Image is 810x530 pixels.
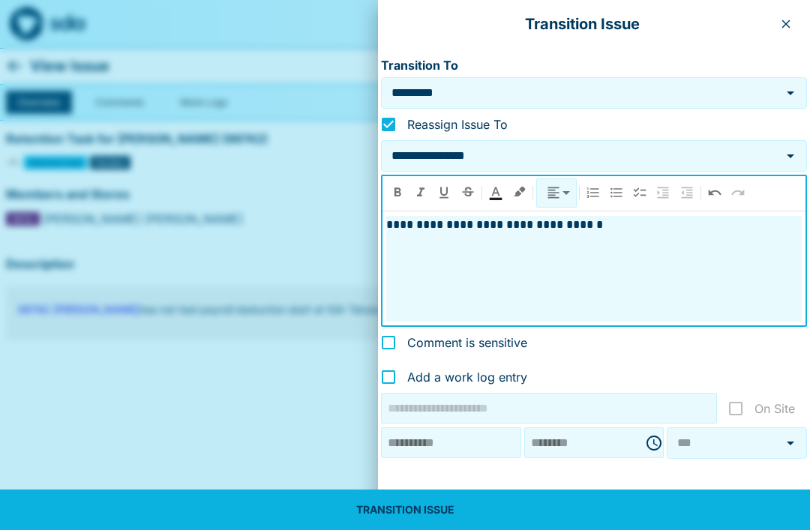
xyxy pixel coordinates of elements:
button: Open [780,145,801,166]
label: Transition To [381,57,807,74]
span: On Site [754,400,795,418]
input: Choose date, selected date is 11 Oct 2025 [385,431,517,454]
div: Text alignments [536,178,577,208]
span: Comment is sensitive [407,334,527,352]
p: Transition Issue [390,12,774,36]
span: Reassign Issue To [407,115,508,133]
span: Add a work log entry [407,368,527,386]
button: Open [780,82,801,103]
